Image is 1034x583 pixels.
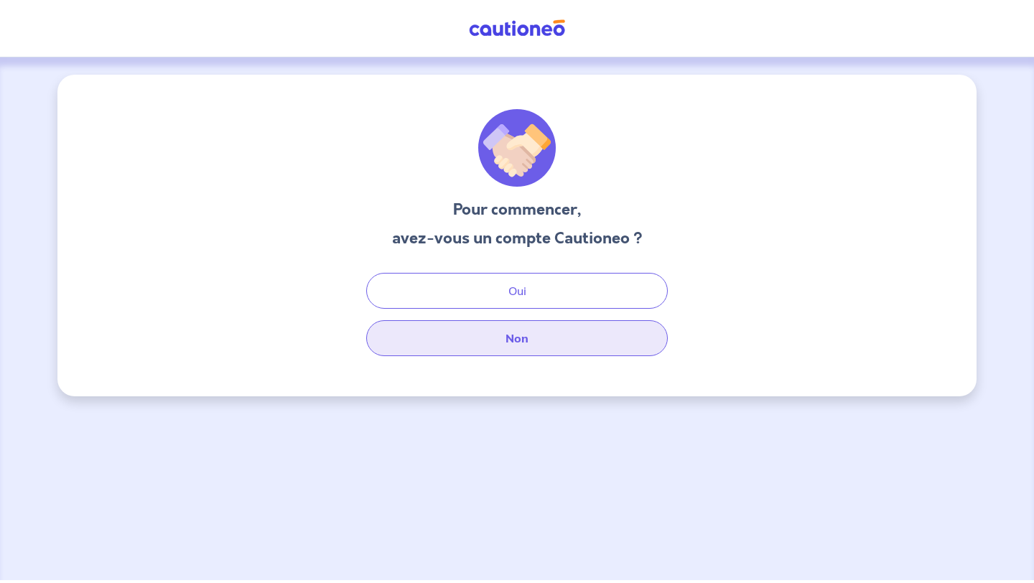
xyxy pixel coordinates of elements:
[392,227,643,250] h3: avez-vous un compte Cautioneo ?
[478,109,556,187] img: illu_welcome.svg
[463,19,571,37] img: Cautioneo
[392,198,643,221] h3: Pour commencer,
[366,320,668,356] button: Non
[366,273,668,309] button: Oui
